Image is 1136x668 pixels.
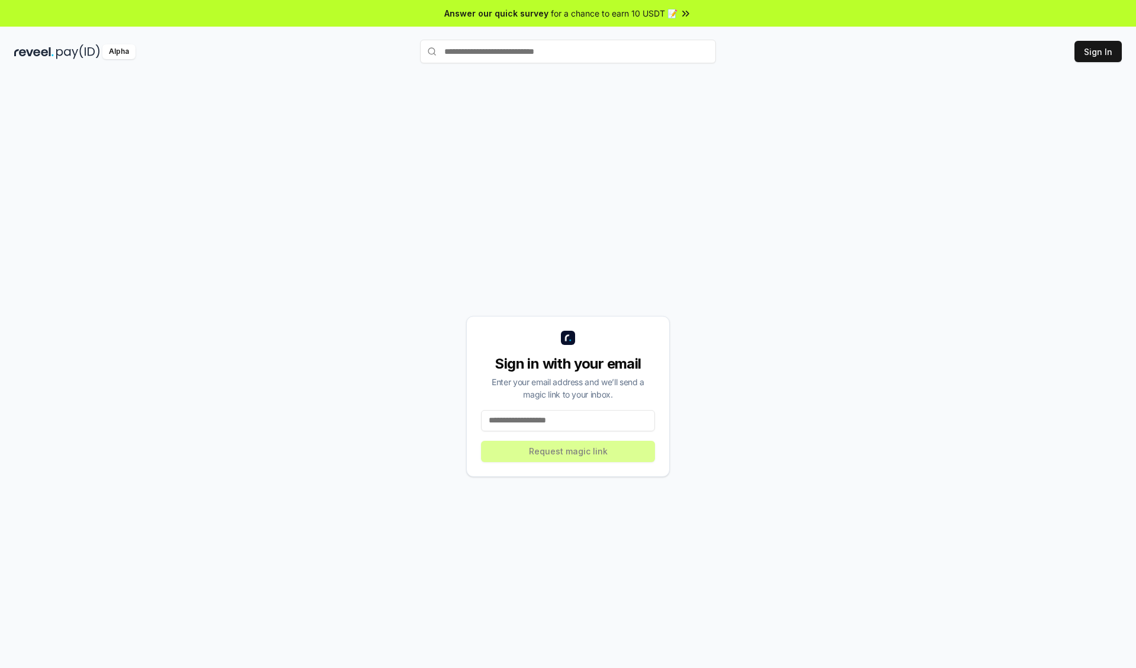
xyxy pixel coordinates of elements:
div: Enter your email address and we’ll send a magic link to your inbox. [481,376,655,401]
div: Alpha [102,44,135,59]
button: Sign In [1074,41,1122,62]
img: reveel_dark [14,44,54,59]
span: Answer our quick survey [444,7,548,20]
div: Sign in with your email [481,354,655,373]
span: for a chance to earn 10 USDT 📝 [551,7,677,20]
img: pay_id [56,44,100,59]
img: logo_small [561,331,575,345]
